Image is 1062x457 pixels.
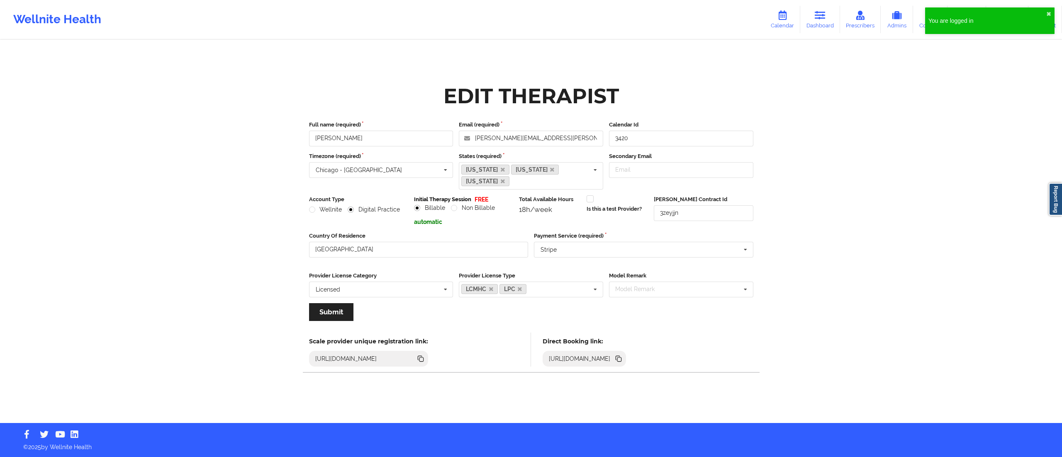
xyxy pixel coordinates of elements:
[499,284,527,294] a: LPC
[461,165,509,175] a: [US_STATE]
[609,162,753,178] input: Email
[928,17,1046,25] div: You are logged in
[541,247,557,253] div: Stripe
[609,152,753,160] label: Secondary Email
[654,195,753,204] label: [PERSON_NAME] Contract Id
[765,6,800,33] a: Calendar
[316,287,340,292] div: Licensed
[519,195,580,204] label: Total Available Hours
[459,121,603,129] label: Email (required)
[609,272,753,280] label: Model Remark
[461,284,498,294] a: LCMHC
[309,272,453,280] label: Provider License Category
[459,152,603,160] label: States (required)
[800,6,840,33] a: Dashboard
[613,284,667,294] div: Model Remark
[316,167,402,173] div: Chicago - [GEOGRAPHIC_DATA]
[461,176,509,186] a: [US_STATE]
[534,232,753,240] label: Payment Service (required)
[459,272,603,280] label: Provider License Type
[17,437,1045,451] p: © 2025 by Wellnite Health
[913,6,948,33] a: Coaches
[309,195,408,204] label: Account Type
[309,152,453,160] label: Timezone (required)
[609,131,753,146] input: Calendar Id
[451,204,495,211] label: Non Billable
[519,205,580,214] div: 18h/week
[348,206,400,213] label: Digital Practice
[881,6,913,33] a: Admins
[309,131,453,146] input: Full name
[1046,11,1051,17] button: close
[414,195,471,204] label: Initial Therapy Session
[414,204,445,211] label: Billable
[309,206,342,213] label: Wellnite
[309,338,428,345] h5: Scale provider unique registration link:
[309,303,353,321] button: Submit
[309,121,453,129] label: Full name (required)
[1049,183,1062,216] a: Report Bug
[414,218,513,226] p: automatic
[654,205,753,221] input: Deel Contract Id
[511,165,559,175] a: [US_STATE]
[443,83,619,109] div: Edit Therapist
[475,195,488,204] p: FREE
[312,355,380,363] div: [URL][DOMAIN_NAME]
[309,232,529,240] label: Country Of Residence
[459,131,603,146] input: Email address
[587,205,642,213] label: Is this a test Provider?
[546,355,614,363] div: [URL][DOMAIN_NAME]
[609,121,753,129] label: Calendar Id
[840,6,881,33] a: Prescribers
[543,338,626,345] h5: Direct Booking link:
